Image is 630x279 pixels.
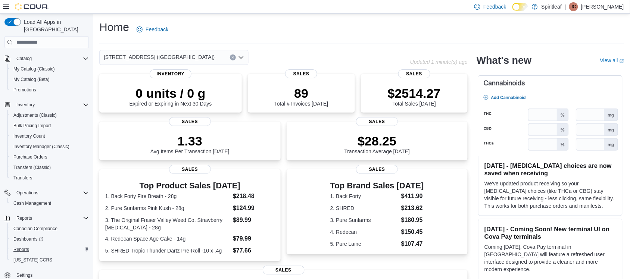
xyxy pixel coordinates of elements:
[274,86,328,101] p: 89
[483,3,506,10] span: Feedback
[7,234,92,244] a: Dashboards
[356,117,398,126] span: Sales
[7,255,92,265] button: [US_STATE] CCRS
[10,111,60,120] a: Adjustments (Classic)
[10,111,89,120] span: Adjustments (Classic)
[571,2,577,11] span: JC
[7,223,92,234] button: Canadian Compliance
[1,213,92,223] button: Reports
[104,53,215,62] span: [STREET_ADDRESS] ([GEOGRAPHIC_DATA])
[330,204,398,212] dt: 2. SHRED
[134,22,171,37] a: Feedback
[13,226,57,232] span: Canadian Compliance
[13,100,38,109] button: Inventory
[10,235,89,244] span: Dashboards
[10,163,54,172] a: Transfers (Classic)
[150,134,230,148] p: 1.33
[569,2,578,11] div: Justin C
[10,75,89,84] span: My Catalog (Beta)
[401,239,424,248] dd: $107.47
[13,133,45,139] span: Inventory Count
[10,85,39,94] a: Promotions
[105,235,230,242] dt: 4. Redecan Space Age Cake - 14g
[330,216,398,224] dt: 3. Pure Sunfarms
[401,192,424,201] dd: $411.90
[233,204,274,213] dd: $124.99
[7,162,92,173] button: Transfers (Classic)
[169,117,211,126] span: Sales
[13,257,52,263] span: [US_STATE] CCRS
[13,123,51,129] span: Bulk Pricing Import
[10,224,60,233] a: Canadian Compliance
[150,134,230,154] div: Avg Items Per Transaction [DATE]
[620,59,624,63] svg: External link
[16,190,38,196] span: Operations
[285,69,317,78] span: Sales
[401,204,424,213] dd: $213.62
[565,2,566,11] p: |
[16,272,32,278] span: Settings
[105,247,230,254] dt: 5. SHRED Tropic Thunder Dartz Pre-Roll -10 x .4g
[330,240,398,248] dt: 5. Pure Laine
[344,134,410,148] p: $28.25
[484,162,616,177] h3: [DATE] - [MEDICAL_DATA] choices are now saved when receiving
[13,66,55,72] span: My Catalog (Classic)
[10,132,89,141] span: Inventory Count
[10,85,89,94] span: Promotions
[233,216,274,225] dd: $89.99
[16,56,32,62] span: Catalog
[7,120,92,131] button: Bulk Pricing Import
[99,20,129,35] h1: Home
[7,131,92,141] button: Inventory Count
[10,132,48,141] a: Inventory Count
[15,3,49,10] img: Cova
[105,192,230,200] dt: 1. Back Forty Fire Breath - 28g
[13,188,89,197] span: Operations
[13,112,57,118] span: Adjustments (Classic)
[13,175,32,181] span: Transfers
[10,235,46,244] a: Dashboards
[10,142,72,151] a: Inventory Manager (Classic)
[330,192,398,200] dt: 1. Back Forty
[13,200,51,206] span: Cash Management
[10,121,54,130] a: Bulk Pricing Import
[105,204,230,212] dt: 2. Pure Sunfarms Pink Kush - 28g
[10,256,89,264] span: Washington CCRS
[274,86,328,107] div: Total # Invoices [DATE]
[10,245,32,254] a: Reports
[10,163,89,172] span: Transfers (Classic)
[10,173,35,182] a: Transfers
[13,54,89,63] span: Catalog
[233,246,274,255] dd: $77.66
[1,100,92,110] button: Inventory
[13,144,69,150] span: Inventory Manager (Classic)
[10,173,89,182] span: Transfers
[13,214,35,223] button: Reports
[7,141,92,152] button: Inventory Manager (Classic)
[13,54,35,63] button: Catalog
[10,199,89,208] span: Cash Management
[169,165,211,174] span: Sales
[13,188,41,197] button: Operations
[238,54,244,60] button: Open list of options
[10,65,89,73] span: My Catalog (Classic)
[344,134,410,154] div: Transaction Average [DATE]
[13,236,43,242] span: Dashboards
[13,76,50,82] span: My Catalog (Beta)
[233,192,274,201] dd: $218.48
[7,110,92,120] button: Adjustments (Classic)
[16,215,32,221] span: Reports
[13,214,89,223] span: Reports
[146,26,168,33] span: Feedback
[388,86,441,101] p: $2514.27
[330,181,424,190] h3: Top Brand Sales [DATE]
[130,86,212,101] p: 0 units / 0 g
[10,75,53,84] a: My Catalog (Beta)
[398,69,430,78] span: Sales
[7,64,92,74] button: My Catalog (Classic)
[13,154,47,160] span: Purchase Orders
[581,2,624,11] p: [PERSON_NAME]
[10,153,89,162] span: Purchase Orders
[10,256,55,264] a: [US_STATE] CCRS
